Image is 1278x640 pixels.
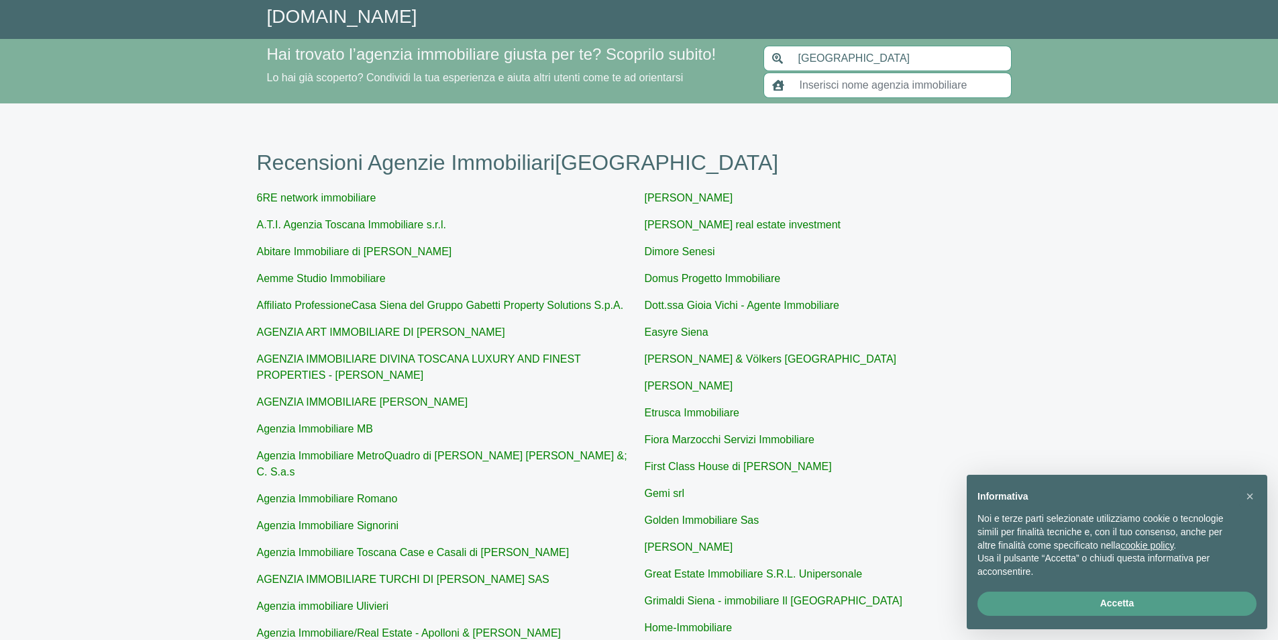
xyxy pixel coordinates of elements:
input: Inserisci area di ricerca (Comune o Provincia) [790,46,1012,71]
a: Agenzia Immobiliare/Real Estate - Apolloni & [PERSON_NAME] [257,627,562,639]
a: Grimaldi Siena - immobiliare Il [GEOGRAPHIC_DATA] [645,595,902,606]
a: 6RE network immobiliare [257,192,376,203]
a: Golden Immobiliare Sas [645,514,759,526]
a: First Class House di [PERSON_NAME] [645,461,832,472]
input: Inserisci nome agenzia immobiliare [792,73,1012,98]
h1: Recensioni Agenzie Immobiliari [GEOGRAPHIC_DATA] [257,150,1022,175]
a: cookie policy - il link si apre in una nuova scheda [1120,540,1173,551]
a: Agenzia immobiliare Ulivieri [257,600,389,612]
a: Agenzia Immobiliare Romano [257,493,398,504]
a: Agenzia Immobiliare Toscana Case e Casali di [PERSON_NAME] [257,547,570,558]
a: Great Estate Immobiliare S.R.L. Unipersonale [645,568,863,580]
a: Easyre Siena [645,326,708,338]
button: Chiudi questa informativa [1239,486,1261,507]
a: Gemi srl [645,488,685,499]
h2: Informativa [977,491,1235,502]
a: AGENZIA IMMOBILIARE DIVINA TOSCANA LUXURY AND FINEST PROPERTIES - [PERSON_NAME] [257,353,581,381]
a: AGENZIA IMMOBILIARE [PERSON_NAME] [257,396,468,408]
a: [PERSON_NAME] & Völkers [GEOGRAPHIC_DATA] [645,353,897,365]
a: Agenzia Immobiliare Signorini [257,520,399,531]
a: Domus Progetto Immobiliare [645,273,781,284]
a: Agenzia Immobiliare MetroQuadro di [PERSON_NAME] [PERSON_NAME] &; C. S.a.s [257,450,627,477]
a: [DOMAIN_NAME] [267,6,417,27]
button: Accetta [977,592,1257,616]
a: [PERSON_NAME] [645,192,733,203]
p: Usa il pulsante “Accetta” o chiudi questa informativa per acconsentire. [977,552,1235,578]
a: Home-Immobiliare [645,622,733,633]
p: Lo hai già scoperto? Condividi la tua esperienza e aiuta altri utenti come te ad orientarsi [267,70,747,86]
p: Noi e terze parti selezionate utilizziamo cookie o tecnologie simili per finalità tecniche e, con... [977,512,1235,552]
a: AGENZIA IMMOBILIARE TURCHI DI [PERSON_NAME] SAS [257,574,549,585]
a: A.T.I. Agenzia Toscana Immobiliare s.r.l. [257,219,447,230]
a: Affiliato ProfessioneCasa Siena del Gruppo Gabetti Property Solutions S.p.A. [257,300,624,311]
a: Aemme Studio Immobiliare [257,273,386,284]
a: Dimore Senesi [645,246,715,257]
a: [PERSON_NAME] [645,380,733,392]
a: Fiora Marzocchi Servizi Immobiliare [645,434,814,445]
a: Etrusca Immobiliare [645,407,739,418]
a: Agenzia Immobiliare MB [257,423,373,435]
span: × [1246,489,1254,504]
a: [PERSON_NAME] real estate investment [645,219,841,230]
a: AGENZIA ART IMMOBILIARE DI [PERSON_NAME] [257,326,505,338]
a: Dott.ssa Gioia Vichi - Agente Immobiliare [645,300,840,311]
a: [PERSON_NAME] [645,541,733,553]
h4: Hai trovato l’agenzia immobiliare giusta per te? Scoprilo subito! [267,45,747,64]
a: Abitare Immobiliare di [PERSON_NAME] [257,246,452,257]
